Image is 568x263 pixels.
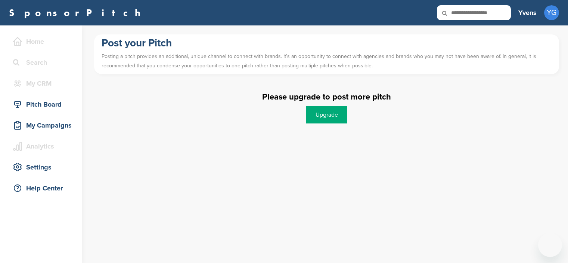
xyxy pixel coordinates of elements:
a: My CRM [7,75,75,92]
a: My Campaigns [7,117,75,134]
p: Posting a pitch provides an additional, unique channel to connect with brands. It’s an opportunit... [102,50,552,72]
h1: Post your Pitch [102,36,552,50]
div: Analytics [11,140,75,153]
iframe: Button to launch messaging window [538,233,562,257]
a: Upgrade [306,106,347,123]
div: Help Center [11,181,75,195]
div: Pitch Board [11,98,75,111]
h3: Yvens [518,7,537,18]
div: Search [11,56,75,69]
a: Search [7,54,75,71]
label: Please upgrade to post more pitch [262,92,391,102]
div: Home [11,35,75,48]
a: Home [7,33,75,50]
div: Settings [11,160,75,174]
div: My Campaigns [11,119,75,132]
div: My CRM [11,77,75,90]
a: Analytics [7,138,75,155]
a: SponsorPitch [9,8,145,18]
a: Yvens [518,4,537,21]
span: YG [544,5,559,20]
a: Settings [7,159,75,176]
a: Help Center [7,180,75,197]
a: Pitch Board [7,96,75,113]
